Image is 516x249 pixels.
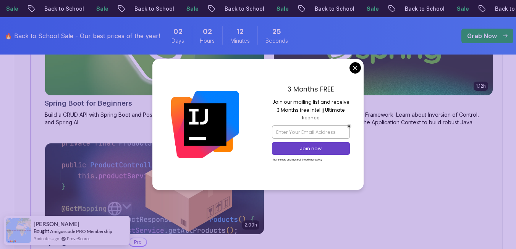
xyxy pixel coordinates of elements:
[399,5,451,13] p: Back to School
[361,5,385,13] p: Sale
[236,26,244,37] span: 12 Minutes
[273,4,493,134] a: Spring Framework card1.12hSpring FrameworkProMaster the core concepts of Spring Framework. Learn ...
[272,26,281,37] span: 25 Seconds
[34,228,49,234] span: Bought
[451,5,475,13] p: Sale
[128,5,180,13] p: Back to School
[203,26,212,37] span: 2 Hours
[34,221,79,227] span: [PERSON_NAME]
[218,5,270,13] p: Back to School
[6,218,31,243] img: provesource social proof notification image
[200,37,215,45] span: Hours
[173,26,183,37] span: 2 Days
[476,83,486,89] p: 1.12h
[5,31,160,40] p: 🔥 Back to School Sale - Our best prices of the year!
[467,31,497,40] p: Grab Now
[38,5,90,13] p: Back to School
[244,222,257,228] p: 2.09h
[34,235,59,242] span: 9 minutes ago
[171,37,184,45] span: Days
[45,4,264,126] a: Spring Boot for Beginners card1.67hNEWSpring Boot for BeginnersBuild a CRUD API with Spring Boot ...
[90,5,115,13] p: Sale
[180,5,205,13] p: Sale
[230,37,250,45] span: Minutes
[265,37,288,45] span: Seconds
[50,228,112,234] a: Amigoscode PRO Membership
[129,238,146,246] p: Pro
[67,235,91,242] a: ProveSource
[270,5,295,13] p: Sale
[45,111,264,126] p: Build a CRUD API with Spring Boot and PostgreSQL database using Spring Data JPA and Spring AI
[45,98,132,109] h2: Spring Boot for Beginners
[309,5,361,13] p: Back to School
[273,111,493,134] p: Master the core concepts of Spring Framework. Learn about Inversion of Control, Dependency Inject...
[45,143,264,234] img: Spring Boot Product API card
